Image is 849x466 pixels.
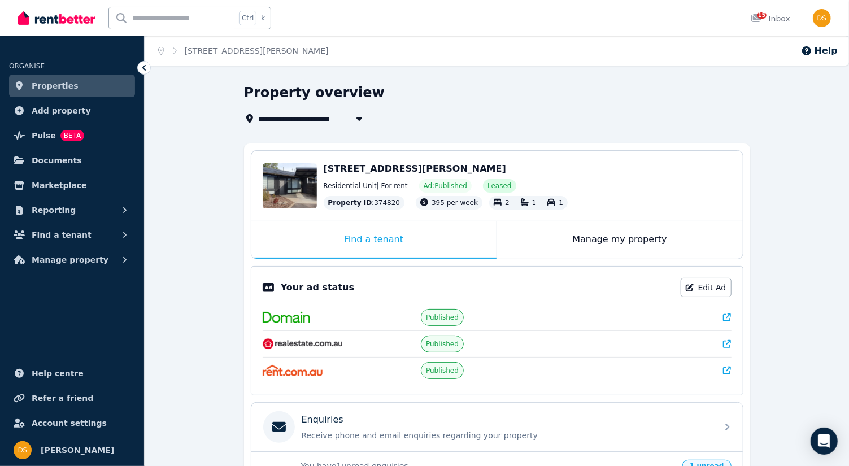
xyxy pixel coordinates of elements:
a: Help centre [9,362,135,385]
span: Reporting [32,203,76,217]
p: Receive phone and email enquiries regarding your property [302,430,711,441]
span: Residential Unit | For rent [324,181,408,190]
span: ORGANISE [9,62,45,70]
span: Add property [32,104,91,117]
span: Find a tenant [32,228,92,242]
a: [STREET_ADDRESS][PERSON_NAME] [185,46,329,55]
a: Refer a friend [9,387,135,410]
span: Leased [487,181,511,190]
button: Reporting [9,199,135,221]
span: Marketplace [32,178,86,192]
span: 2 [505,199,510,207]
a: Documents [9,149,135,172]
span: Help centre [32,367,84,380]
nav: Breadcrumb [145,36,342,66]
a: PulseBETA [9,124,135,147]
span: Refer a friend [32,391,93,405]
img: Domain.com.au [263,312,310,323]
a: Add property [9,99,135,122]
div: Find a tenant [251,221,497,259]
span: Published [426,339,459,349]
img: RentBetter [18,10,95,27]
a: Marketplace [9,174,135,197]
div: Inbox [751,13,790,24]
span: Property ID [328,198,372,207]
button: Find a tenant [9,224,135,246]
div: Open Intercom Messenger [811,428,838,455]
span: Manage property [32,253,108,267]
span: 1 [532,199,537,207]
span: 15 [757,12,767,19]
a: EnquiriesReceive phone and email enquiries regarding your property [251,403,743,451]
span: 395 per week [432,199,478,207]
span: [PERSON_NAME] [41,443,114,457]
h1: Property overview [244,84,385,102]
span: Ctrl [239,11,256,25]
a: Account settings [9,412,135,434]
a: Properties [9,75,135,97]
span: 1 [559,199,563,207]
span: BETA [60,130,84,141]
img: RealEstate.com.au [263,338,343,350]
span: Published [426,366,459,375]
span: Pulse [32,129,56,142]
button: Help [801,44,838,58]
span: Ad: Published [424,181,467,190]
p: Enquiries [302,413,343,426]
a: Edit Ad [681,278,732,297]
span: Account settings [32,416,107,430]
img: Donna Stone [14,441,32,459]
img: Donna Stone [813,9,831,27]
span: Documents [32,154,82,167]
button: Manage property [9,249,135,271]
div: Manage my property [497,221,743,259]
p: Your ad status [281,281,354,294]
span: k [261,14,265,23]
span: Published [426,313,459,322]
span: Properties [32,79,79,93]
span: [STREET_ADDRESS][PERSON_NAME] [324,163,506,174]
div: : 374820 [324,196,405,210]
img: Rent.com.au [263,365,323,376]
